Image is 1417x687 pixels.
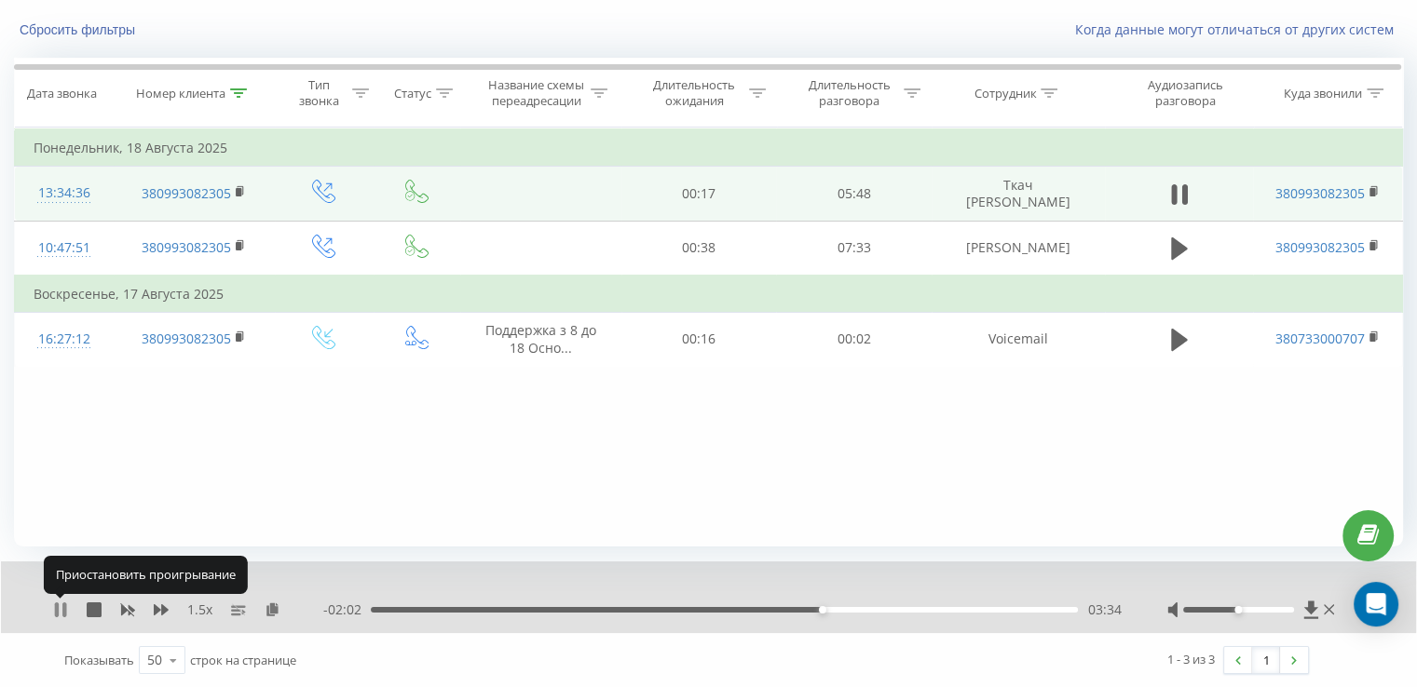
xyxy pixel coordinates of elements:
[147,651,162,669] div: 50
[142,238,231,256] a: 380993082305
[1234,606,1242,613] div: Accessibility label
[776,167,931,221] td: 05:48
[34,321,95,357] div: 16:27:12
[974,86,1036,101] div: Сотрудник
[1284,86,1362,101] div: Куда звонили
[776,221,931,276] td: 07:33
[64,652,134,668] span: Показывать
[1087,600,1121,619] span: 03:34
[15,276,1403,313] td: Воскресенье, 17 Августа 2025
[142,184,231,202] a: 380993082305
[932,312,1105,366] td: Voicemail
[15,129,1403,167] td: Понедельник, 18 Августа 2025
[1354,582,1398,626] div: Open Intercom Messenger
[645,77,744,109] div: Длительность ожидания
[44,556,248,593] div: Приостановить проигрывание
[142,330,231,347] a: 380993082305
[621,312,776,366] td: 00:16
[485,321,596,356] span: Поддержка з 8 до 18 Осно...
[1275,238,1365,256] a: 380993082305
[394,86,431,101] div: Статус
[621,167,776,221] td: 00:17
[799,77,899,109] div: Длительность разговора
[1124,77,1246,109] div: Аудиозапись разговора
[1275,184,1365,202] a: 380993082305
[932,221,1105,276] td: [PERSON_NAME]
[136,86,225,101] div: Номер клиента
[190,652,296,668] span: строк на странице
[621,221,776,276] td: 00:38
[187,600,212,619] span: 1.5 x
[1275,330,1365,347] a: 380733000707
[776,312,931,366] td: 00:02
[1075,20,1403,38] a: Когда данные могут отличаться от других систем
[819,606,826,613] div: Accessibility label
[1167,650,1215,668] div: 1 - 3 из 3
[14,21,144,38] button: Сбросить фильтры
[486,77,586,109] div: Название схемы переадресации
[932,167,1105,221] td: Ткач [PERSON_NAME]
[1252,647,1280,673] a: 1
[292,77,347,109] div: Тип звонка
[34,230,95,266] div: 10:47:51
[27,86,97,101] div: Дата звонка
[34,175,95,211] div: 13:34:36
[323,600,371,619] span: - 02:02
